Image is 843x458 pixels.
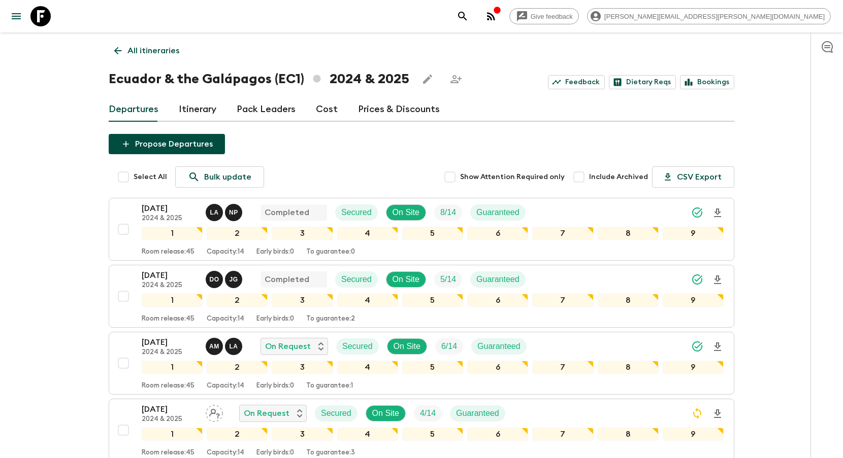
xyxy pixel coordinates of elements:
[179,97,216,122] a: Itinerary
[256,315,294,323] p: Early birds: 0
[272,294,333,307] div: 3
[548,75,605,89] a: Feedback
[142,294,203,307] div: 1
[206,341,244,349] span: Alex Manzaba - Mainland, Luis Altamirano - Galapagos
[341,206,372,219] p: Secured
[402,227,463,240] div: 5
[265,340,311,353] p: On Request
[691,407,703,419] svg: Sync Required - Changes detected
[337,428,398,441] div: 4
[599,13,830,20] span: [PERSON_NAME][EMAIL_ADDRESS][PERSON_NAME][DOMAIN_NAME]
[366,405,406,421] div: On Site
[142,227,203,240] div: 1
[265,206,309,219] p: Completed
[142,281,198,290] p: 2024 & 2025
[587,8,831,24] div: [PERSON_NAME][EMAIL_ADDRESS][PERSON_NAME][DOMAIN_NAME]
[127,45,179,57] p: All itineraries
[609,75,676,89] a: Dietary Reqs
[142,248,194,256] p: Room release: 45
[175,166,264,188] a: Bulk update
[142,428,203,441] div: 1
[402,428,463,441] div: 5
[207,382,244,390] p: Capacity: 14
[256,449,294,457] p: Early birds: 0
[337,227,398,240] div: 4
[229,342,238,350] p: L A
[446,69,466,89] span: Share this itinerary
[207,315,244,323] p: Capacity: 14
[532,428,593,441] div: 7
[207,294,268,307] div: 2
[306,248,355,256] p: To guarantee: 0
[337,361,398,374] div: 4
[711,207,724,219] svg: Download Onboarding
[337,294,398,307] div: 4
[711,408,724,420] svg: Download Onboarding
[209,342,219,350] p: A M
[272,227,333,240] div: 3
[6,6,26,26] button: menu
[598,294,659,307] div: 8
[109,198,734,261] button: [DATE]2024 & 2025Luis Altamirano - Galapagos, Natalia Pesantes - MainlandCompletedSecuredOn SiteT...
[335,271,378,288] div: Secured
[207,428,268,441] div: 2
[335,204,378,221] div: Secured
[206,274,244,282] span: David Ortiz, John Garate
[206,338,244,355] button: AMLA
[402,294,463,307] div: 5
[691,273,703,286] svg: Synced Successfully
[663,361,724,374] div: 9
[306,382,353,390] p: To guarantee: 1
[256,248,294,256] p: Early birds: 0
[598,428,659,441] div: 8
[456,407,499,419] p: Guaranteed
[321,407,351,419] p: Secured
[467,294,528,307] div: 6
[142,361,203,374] div: 1
[204,171,251,183] p: Bulk update
[414,405,442,421] div: Trip Fill
[207,248,244,256] p: Capacity: 14
[109,41,185,61] a: All itineraries
[440,206,456,219] p: 8 / 14
[272,361,333,374] div: 3
[532,294,593,307] div: 7
[691,340,703,353] svg: Synced Successfully
[306,449,355,457] p: To guarantee: 3
[417,69,438,89] button: Edit this itinerary
[316,97,338,122] a: Cost
[109,332,734,395] button: [DATE]2024 & 2025Alex Manzaba - Mainland, Luis Altamirano - GalapagosOn RequestSecuredOn SiteTrip...
[386,204,426,221] div: On Site
[142,415,198,424] p: 2024 & 2025
[134,172,167,182] span: Select All
[711,341,724,353] svg: Download Onboarding
[663,227,724,240] div: 9
[393,273,419,286] p: On Site
[532,227,593,240] div: 7
[206,207,244,215] span: Luis Altamirano - Galapagos, Natalia Pesantes - Mainland
[386,271,426,288] div: On Site
[525,13,578,20] span: Give feedback
[402,361,463,374] div: 5
[207,449,244,457] p: Capacity: 14
[598,227,659,240] div: 8
[598,361,659,374] div: 8
[206,408,223,416] span: Assign pack leader
[265,273,309,286] p: Completed
[315,405,358,421] div: Secured
[142,348,198,357] p: 2024 & 2025
[109,134,225,154] button: Propose Departures
[460,172,565,182] span: Show Attention Required only
[476,206,520,219] p: Guaranteed
[109,97,158,122] a: Departures
[467,361,528,374] div: 6
[476,273,520,286] p: Guaranteed
[306,315,355,323] p: To guarantee: 2
[207,227,268,240] div: 2
[272,428,333,441] div: 3
[207,361,268,374] div: 2
[441,340,457,353] p: 6 / 14
[142,449,194,457] p: Room release: 45
[663,428,724,441] div: 9
[142,403,198,415] p: [DATE]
